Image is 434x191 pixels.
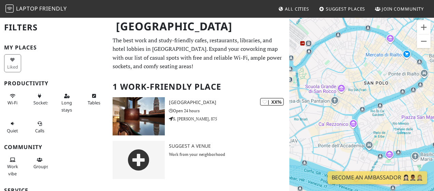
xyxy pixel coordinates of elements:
span: Long stays [61,100,72,113]
span: All Cities [285,6,309,12]
h3: Community [4,144,104,150]
button: Long stays [58,90,75,115]
span: Group tables [33,163,48,170]
span: Quiet [7,128,18,134]
p: Open 24 hours [169,107,289,114]
span: Friendly [39,5,67,12]
button: Zoom out [417,34,431,48]
span: People working [7,163,18,176]
img: LaptopFriendly [5,4,14,13]
a: Suggest Places [316,3,368,15]
span: Video/audio calls [35,128,44,134]
h2: 1 Work-Friendly Place [113,76,285,97]
img: San Marco Palace [113,97,165,135]
p: Work from your neighborhood [169,151,289,158]
button: Quiet [4,118,21,136]
span: Stable Wi-Fi [8,100,17,106]
span: Suggest Places [326,6,365,12]
a: San Marco Palace | XX% [GEOGRAPHIC_DATA] Open 24 hours S. [PERSON_NAME], 875 [108,97,289,135]
div: | XX% [260,98,284,106]
button: Sockets [31,90,48,108]
button: Work vibe [4,154,21,179]
span: Work-friendly tables [88,100,100,106]
button: Tables [86,90,103,108]
span: Power sockets [33,100,49,106]
a: Suggest a Venue Work from your neighborhood [108,141,289,179]
h3: Productivity [4,80,104,87]
h2: Filters [4,17,104,38]
a: All Cities [275,3,312,15]
p: The best work and study-friendly cafes, restaurants, libraries, and hotel lobbies in [GEOGRAPHIC_... [113,36,285,71]
button: Calls [31,118,48,136]
span: Join Community [382,6,424,12]
a: Become an Ambassador 🤵🏻‍♀️🤵🏾‍♂️🤵🏼‍♀️ [328,171,427,184]
h1: [GEOGRAPHIC_DATA] [111,17,288,36]
h3: My Places [4,44,104,51]
h3: Suggest a Venue [169,143,289,149]
button: Zoom in [417,20,431,34]
a: Join Community [372,3,426,15]
img: gray-place-d2bdb4477600e061c01bd816cc0f2ef0cfcb1ca9e3ad78868dd16fb2af073a21.png [113,141,165,179]
span: Laptop [16,5,38,12]
button: Wi-Fi [4,90,21,108]
p: S. [PERSON_NAME], 875 [169,116,289,122]
button: Groups [31,154,48,172]
a: LaptopFriendly LaptopFriendly [5,3,67,15]
h3: [GEOGRAPHIC_DATA] [169,100,289,105]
